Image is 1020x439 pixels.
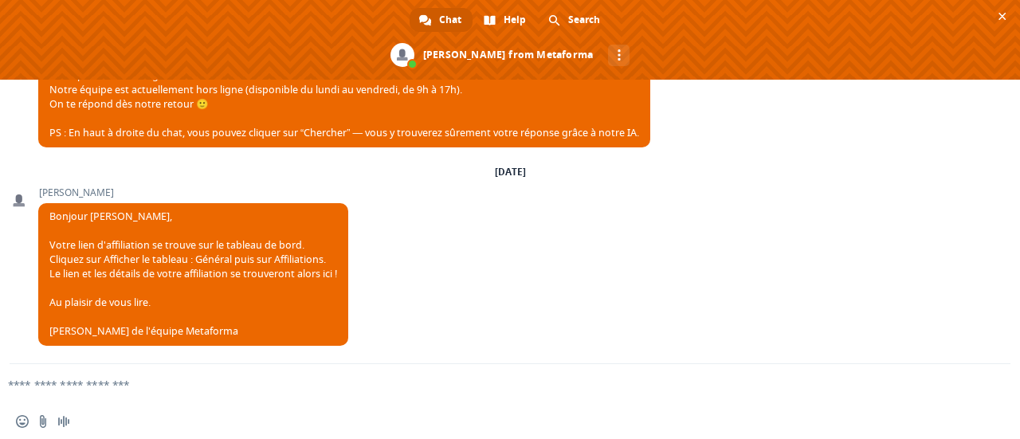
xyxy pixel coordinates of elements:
[57,415,70,428] span: Audio message
[994,8,1010,25] span: Close chat
[504,8,526,32] span: Help
[16,415,29,428] span: Insert an emoji
[49,210,337,338] span: Bonjour [PERSON_NAME], Votre lien d'affiliation se trouve sur le tableau de bord. Cliquez sur Aff...
[539,8,611,32] div: Search
[608,45,630,66] div: More channels
[439,8,461,32] span: Chat
[410,8,473,32] div: Chat
[38,187,348,198] span: [PERSON_NAME]
[568,8,600,32] span: Search
[495,167,526,177] div: [DATE]
[37,415,49,428] span: Send a file
[49,69,639,139] span: Merci pour ton message ! Notre équipe est actuellement hors ligne (disponible du lundi au vendred...
[474,8,537,32] div: Help
[8,378,961,392] textarea: Compose your message...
